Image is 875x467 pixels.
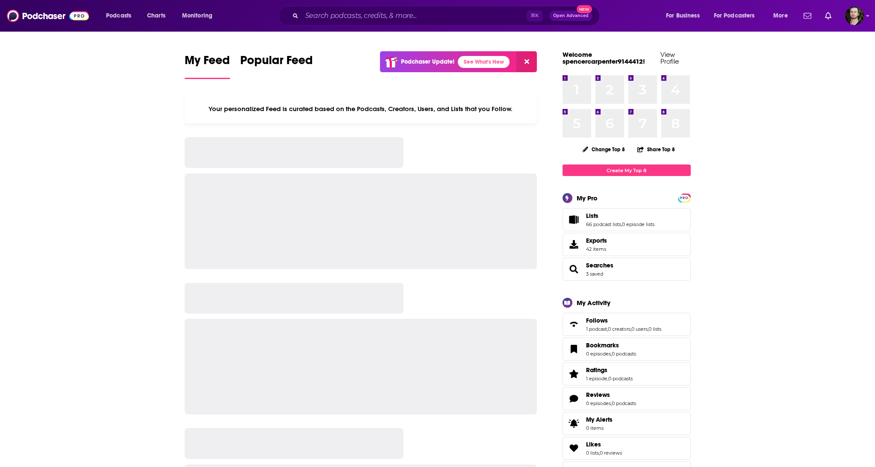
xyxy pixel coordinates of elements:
span: , [607,326,608,332]
a: Popular Feed [240,53,313,79]
a: Likes [566,442,583,454]
span: My Alerts [566,417,583,429]
a: 0 lists [586,450,599,456]
a: 3 saved [586,271,603,277]
span: PRO [679,195,689,201]
span: Ratings [563,362,691,385]
a: Show notifications dropdown [800,9,815,23]
img: Podchaser - Follow, Share and Rate Podcasts [7,8,89,24]
a: Searches [566,263,583,275]
span: , [611,351,612,357]
span: ⌘ K [527,10,542,21]
p: Podchaser Update! [401,58,454,65]
span: , [607,376,608,382]
a: Searches [586,261,613,269]
a: Reviews [566,393,583,405]
span: 0 items [586,425,613,431]
button: Show profile menu [845,6,864,25]
a: Lists [586,212,654,220]
span: 42 items [586,246,607,252]
span: Popular Feed [240,53,313,73]
span: Follows [586,317,608,324]
a: Charts [141,9,171,23]
span: Likes [563,437,691,460]
a: Reviews [586,391,636,399]
div: My Activity [577,299,610,307]
span: Logged in as OutlierAudio [845,6,864,25]
span: Bookmarks [586,341,619,349]
span: Monitoring [182,10,212,22]
div: Search podcasts, credits, & more... [286,6,608,26]
a: My Feed [185,53,230,79]
span: My Alerts [586,416,613,423]
span: , [611,400,612,406]
a: See What's New [458,56,510,68]
span: Lists [586,212,598,220]
a: Bookmarks [586,341,636,349]
span: For Business [666,10,700,22]
a: Show notifications dropdown [822,9,835,23]
span: For Podcasters [714,10,755,22]
a: Follows [586,317,661,324]
button: open menu [100,9,142,23]
a: 0 creators [608,326,630,332]
a: 1 podcast [586,326,607,332]
a: Follows [566,318,583,330]
button: open menu [708,9,767,23]
span: , [621,221,622,227]
span: New [577,5,592,13]
a: Likes [586,441,622,448]
span: Reviews [563,387,691,410]
span: Exports [566,238,583,250]
a: 0 podcasts [608,376,633,382]
a: Lists [566,214,583,226]
span: Lists [563,208,691,231]
button: Change Top 8 [577,144,630,155]
a: Ratings [566,368,583,380]
a: PRO [679,194,689,201]
a: Ratings [586,366,633,374]
a: 1 episode [586,376,607,382]
a: 0 users [631,326,648,332]
a: 0 episode lists [622,221,654,227]
img: User Profile [845,6,864,25]
button: open menu [660,9,710,23]
span: My Feed [185,53,230,73]
span: Bookmarks [563,338,691,361]
span: Podcasts [106,10,131,22]
a: 0 podcasts [612,351,636,357]
button: Open AdvancedNew [549,11,592,21]
div: Your personalized Feed is curated based on the Podcasts, Creators, Users, and Lists that you Follow. [185,94,537,123]
a: 0 reviews [600,450,622,456]
a: 0 podcasts [612,400,636,406]
span: Charts [147,10,165,22]
span: Ratings [586,366,607,374]
span: , [630,326,631,332]
a: 66 podcast lists [586,221,621,227]
span: Follows [563,313,691,336]
span: More [773,10,788,22]
input: Search podcasts, credits, & more... [302,9,527,23]
a: My Alerts [563,412,691,435]
button: open menu [767,9,798,23]
span: , [648,326,648,332]
a: Create My Top 8 [563,164,691,176]
span: Searches [563,258,691,281]
span: Open Advanced [553,14,589,18]
span: Exports [586,237,607,244]
a: Bookmarks [566,343,583,355]
span: Reviews [586,391,610,399]
a: Exports [563,233,691,256]
a: 0 episodes [586,351,611,357]
a: Welcome spencercarpenter9144412! [563,50,645,65]
a: 0 lists [648,326,661,332]
button: Share Top 8 [637,141,675,158]
div: My Pro [577,194,598,202]
button: open menu [176,9,224,23]
a: 0 episodes [586,400,611,406]
span: , [599,450,600,456]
